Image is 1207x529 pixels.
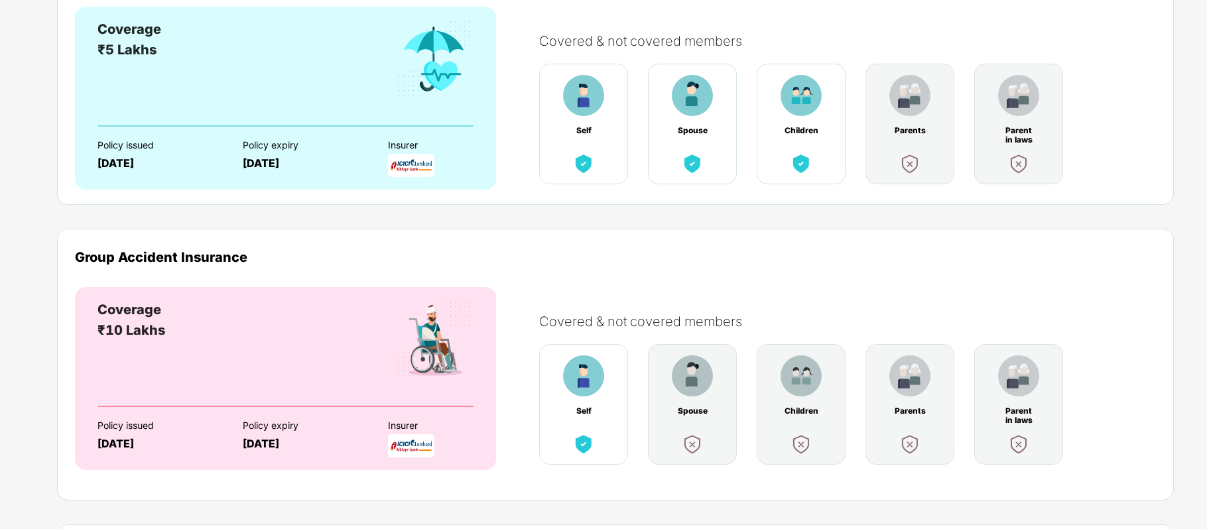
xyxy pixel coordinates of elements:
[97,300,165,320] div: Coverage
[388,420,510,431] div: Insurer
[572,432,596,456] img: benefitCardImg
[781,75,822,116] img: benefitCardImg
[243,140,365,150] div: Policy expiry
[97,42,157,58] span: ₹5 Lakhs
[893,126,927,135] div: Parents
[75,249,1156,264] div: Group Accident Insurance
[566,126,601,135] div: Self
[672,75,713,116] img: benefitCardImg
[97,140,220,150] div: Policy issued
[675,126,710,135] div: Spouse
[563,75,604,116] img: benefitCardImg
[97,157,220,170] div: [DATE]
[680,152,704,176] img: benefitCardImg
[898,152,922,176] img: benefitCardImg
[566,406,601,416] div: Self
[97,322,165,338] span: ₹10 Lakhs
[395,19,474,99] img: benefitCardImg
[572,152,596,176] img: benefitCardImg
[784,126,818,135] div: Children
[388,434,434,457] img: InsurerLogo
[539,33,1169,49] div: Covered & not covered members
[1001,126,1036,135] div: Parent in laws
[243,420,365,431] div: Policy expiry
[998,355,1039,396] img: benefitCardImg
[998,75,1039,116] img: benefitCardImg
[563,355,604,396] img: benefitCardImg
[539,314,1169,329] div: Covered & not covered members
[672,355,713,396] img: benefitCardImg
[97,19,161,40] div: Coverage
[243,438,365,450] div: [DATE]
[388,140,510,150] div: Insurer
[1007,432,1031,456] img: benefitCardImg
[388,154,434,177] img: InsurerLogo
[889,75,930,116] img: benefitCardImg
[97,438,220,450] div: [DATE]
[789,432,813,456] img: benefitCardImg
[97,420,220,431] div: Policy issued
[781,355,822,396] img: benefitCardImg
[243,157,365,170] div: [DATE]
[898,432,922,456] img: benefitCardImg
[789,152,813,176] img: benefitCardImg
[889,355,930,396] img: benefitCardImg
[893,406,927,416] div: Parents
[1007,152,1031,176] img: benefitCardImg
[1001,406,1036,416] div: Parent in laws
[675,406,710,416] div: Spouse
[784,406,818,416] div: Children
[680,432,704,456] img: benefitCardImg
[395,300,474,379] img: benefitCardImg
